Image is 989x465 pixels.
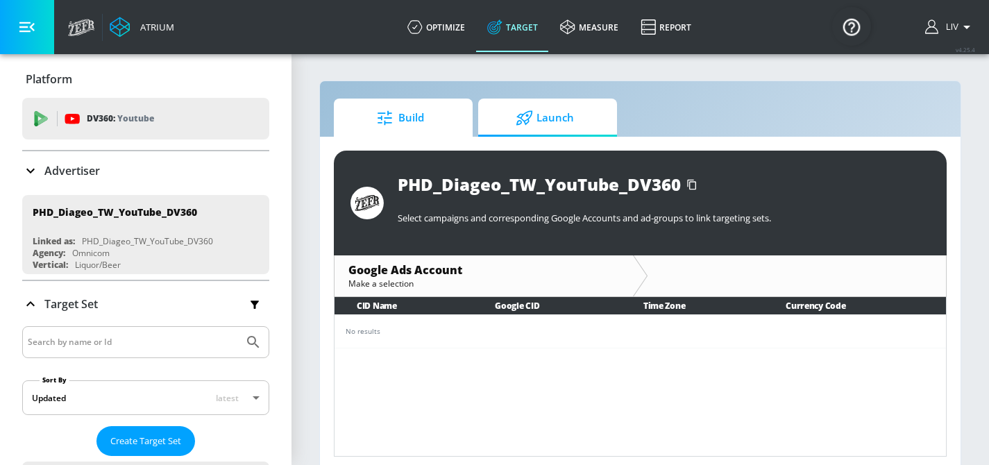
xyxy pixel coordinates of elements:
[335,297,473,314] th: CID Name
[348,262,619,278] div: Google Ads Account
[621,297,763,314] th: Time Zone
[549,2,629,52] a: measure
[75,259,121,271] div: Liquor/Beer
[26,71,72,87] p: Platform
[82,235,213,247] div: PHD_Diageo_TW_YouTube_DV360
[44,163,100,178] p: Advertiser
[44,296,98,312] p: Target Set
[216,392,239,404] span: latest
[940,22,958,32] span: login as: liv.ho@zefr.com
[956,46,975,53] span: v 4.25.4
[87,111,154,126] p: DV360:
[629,2,702,52] a: Report
[398,212,930,224] p: Select campaigns and corresponding Google Accounts and ad-groups to link targeting sets.
[22,195,269,274] div: PHD_Diageo_TW_YouTube_DV360Linked as:PHD_Diageo_TW_YouTube_DV360Agency:OmnicomVertical:Liquor/Beer
[72,247,110,259] div: Omnicom
[110,17,174,37] a: Atrium
[33,235,75,247] div: Linked as:
[925,19,975,35] button: Liv
[348,278,619,289] div: Make a selection
[348,101,453,135] span: Build
[22,98,269,139] div: DV360: Youtube
[117,111,154,126] p: Youtube
[33,205,197,219] div: PHD_Diageo_TW_YouTube_DV360
[32,392,66,404] div: Updated
[33,247,65,259] div: Agency:
[396,2,476,52] a: optimize
[398,173,681,196] div: PHD_Diageo_TW_YouTube_DV360
[135,21,174,33] div: Atrium
[22,60,269,99] div: Platform
[22,151,269,190] div: Advertiser
[110,433,181,449] span: Create Target Set
[28,333,238,351] input: Search by name or Id
[476,2,549,52] a: Target
[346,326,935,337] div: No results
[22,281,269,327] div: Target Set
[492,101,598,135] span: Launch
[33,259,68,271] div: Vertical:
[473,297,621,314] th: Google CID
[832,7,871,46] button: Open Resource Center
[763,297,946,314] th: Currency Code
[40,375,69,384] label: Sort By
[335,255,633,296] div: Google Ads AccountMake a selection
[96,426,195,456] button: Create Target Set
